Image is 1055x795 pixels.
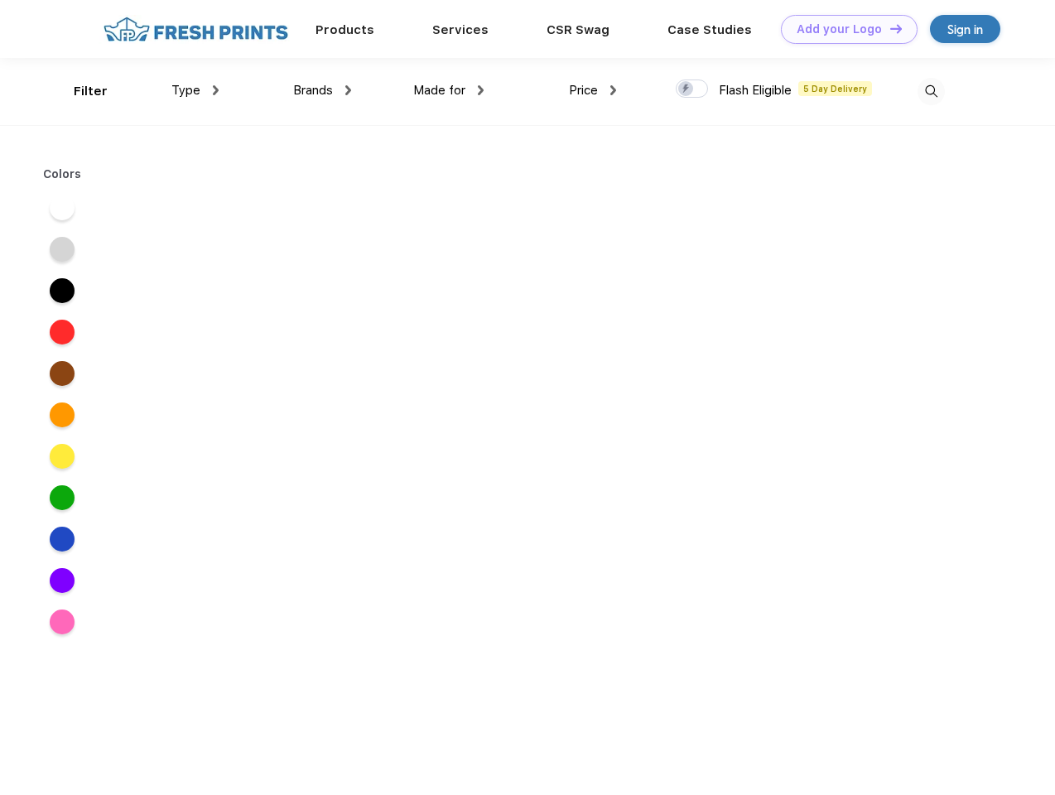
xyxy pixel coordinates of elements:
span: Flash Eligible [719,83,792,98]
span: Made for [413,83,465,98]
img: fo%20logo%202.webp [99,15,293,44]
span: Type [171,83,200,98]
img: desktop_search.svg [918,78,945,105]
a: Products [316,22,374,37]
img: dropdown.png [345,85,351,95]
span: Price [569,83,598,98]
div: Add your Logo [797,22,882,36]
div: Colors [31,166,94,183]
a: Services [432,22,489,37]
img: dropdown.png [213,85,219,95]
a: CSR Swag [547,22,609,37]
div: Sign in [947,20,983,39]
a: Sign in [930,15,1000,43]
div: Filter [74,82,108,101]
img: DT [890,24,902,33]
span: Brands [293,83,333,98]
img: dropdown.png [610,85,616,95]
img: dropdown.png [478,85,484,95]
span: 5 Day Delivery [798,81,872,96]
